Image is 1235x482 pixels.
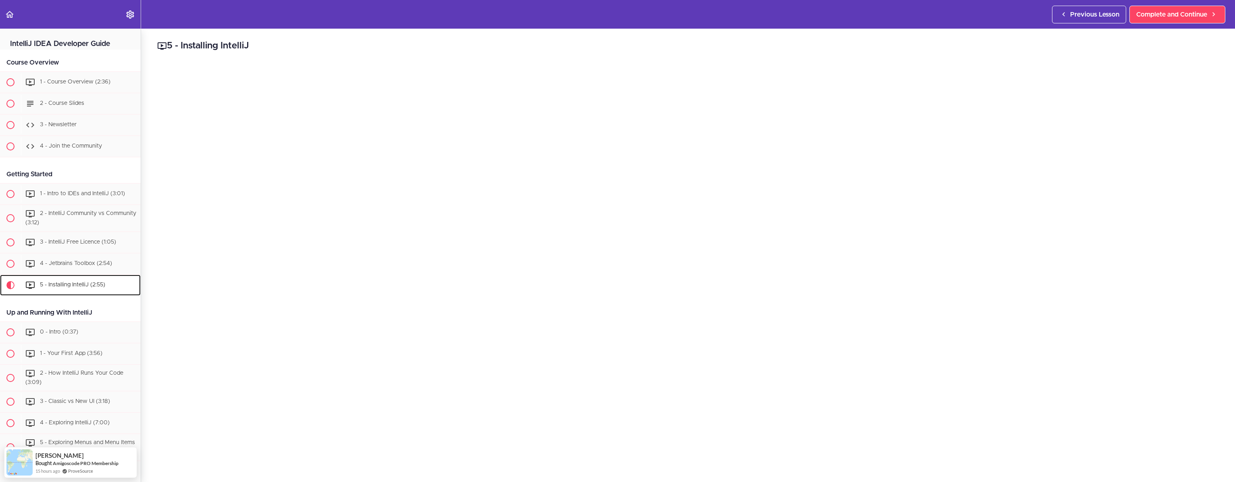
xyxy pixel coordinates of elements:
span: 3 - IntelliJ Free Licence (1:05) [40,239,116,245]
span: 1 - Your First App (3:56) [40,351,102,356]
span: 1 - Course Overview (2:36) [40,79,110,85]
span: 3 - Classic vs New UI (3:18) [40,399,110,405]
span: 2 - Course Slides [40,100,84,106]
svg: Back to course curriculum [5,10,15,19]
span: Complete and Continue [1136,10,1207,19]
span: 4 - Join the Community [40,143,102,149]
span: 0 - Intro (0:37) [40,329,78,335]
span: 2 - IntelliJ Community vs Community (3:12) [25,211,136,225]
span: Previous Lesson [1070,10,1119,19]
span: 5 - Exploring Menus and Menu Items (9:44) [25,440,135,455]
span: 4 - Jetbrains Toolbox (2:54) [40,261,112,266]
span: 4 - Exploring IntelliJ (7:00) [40,420,110,426]
span: 2 - How IntelliJ Runs Your Code (3:09) [25,370,123,385]
span: 5 - Installing IntelliJ (2:55) [40,282,105,288]
h2: 5 - Installing IntelliJ [157,39,1219,53]
span: 1 - Intro to IDEs and IntelliJ (3:01) [40,191,125,196]
svg: Settings Menu [125,10,135,19]
a: Previous Lesson [1052,6,1126,23]
span: 3 - Newsletter [40,122,77,127]
a: Complete and Continue [1129,6,1225,23]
